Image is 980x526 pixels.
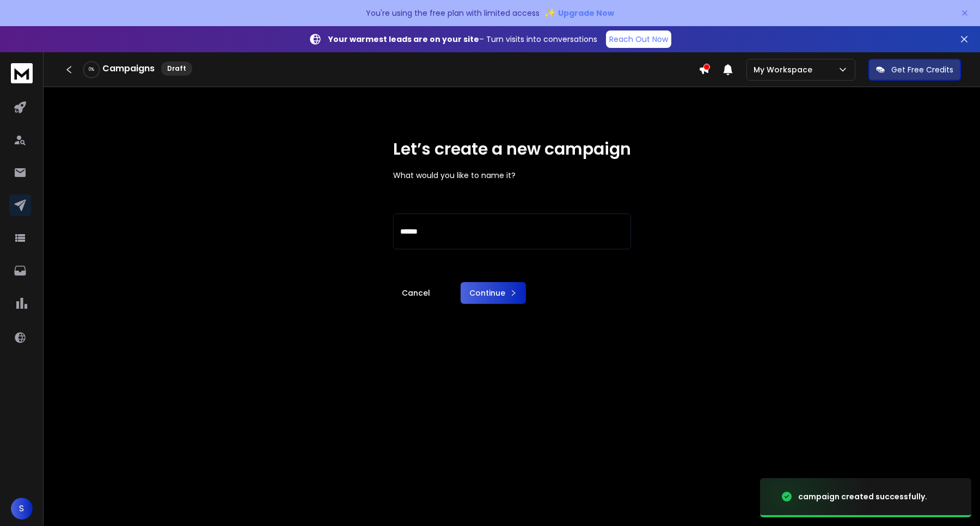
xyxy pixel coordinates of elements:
[558,8,614,19] span: Upgrade Now
[328,34,597,45] p: – Turn visits into conversations
[11,498,33,519] button: S
[609,34,668,45] p: Reach Out Now
[161,62,192,76] div: Draft
[544,5,556,21] span: ✨
[754,64,817,75] p: My Workspace
[328,34,479,45] strong: Your warmest leads are on your site
[393,139,631,159] h1: Let’s create a new campaign
[393,170,631,181] p: What would you like to name it?
[891,64,953,75] p: Get Free Credits
[606,30,671,48] a: Reach Out Now
[89,66,94,73] p: 0 %
[868,59,961,81] button: Get Free Credits
[102,62,155,75] h1: Campaigns
[461,282,526,304] button: Continue
[544,2,614,24] button: ✨Upgrade Now
[366,8,540,19] p: You're using the free plan with limited access
[11,63,33,83] img: logo
[798,491,927,502] div: campaign created successfully.
[393,282,439,304] a: Cancel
